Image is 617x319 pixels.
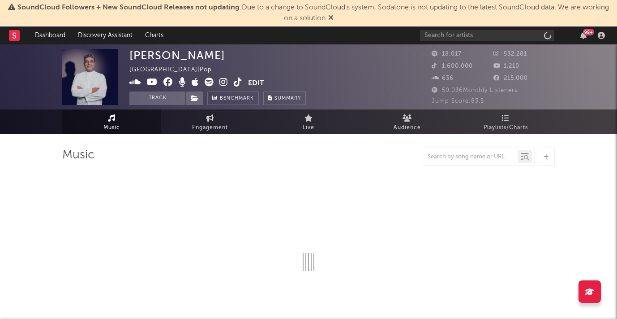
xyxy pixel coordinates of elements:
[29,26,72,44] a: Dashboard
[103,122,120,133] span: Music
[62,109,161,134] a: Music
[432,63,473,69] span: 1,600,000
[259,109,358,134] a: Live
[139,26,170,44] a: Charts
[274,96,301,101] span: Summary
[129,65,222,75] div: [GEOGRAPHIC_DATA] | Pop
[207,92,259,105] a: Benchmark
[192,122,228,133] span: Engagement
[423,153,518,161] input: Search by song name or URL
[432,87,518,93] span: 50,036 Monthly Listeners
[580,32,587,39] button: 99+
[263,92,306,105] button: Summary
[72,26,139,44] a: Discovery Assistant
[432,98,484,104] span: Jump Score: 83.5
[493,63,519,69] span: 1,210
[420,30,554,41] input: Search for artists
[17,4,609,22] span: : Due to a change to SoundCloud's system, Sodatone is not updating to the latest SoundCloud data....
[129,92,185,105] button: Track
[583,29,594,35] div: 99 +
[394,122,421,133] span: Audience
[456,109,555,134] a: Playlists/Charts
[129,49,225,62] div: [PERSON_NAME]
[432,75,454,81] span: 636
[220,93,254,104] span: Benchmark
[17,4,240,11] span: SoundCloud Followers + New SoundCloud Releases not updating
[484,122,528,133] span: Playlists/Charts
[328,15,334,22] span: Dismiss
[248,78,264,89] button: Edit
[432,51,462,57] span: 18,017
[303,122,314,133] span: Live
[358,109,456,134] a: Audience
[493,51,527,57] span: 532,281
[493,75,528,81] span: 215,000
[161,109,259,134] a: Engagement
